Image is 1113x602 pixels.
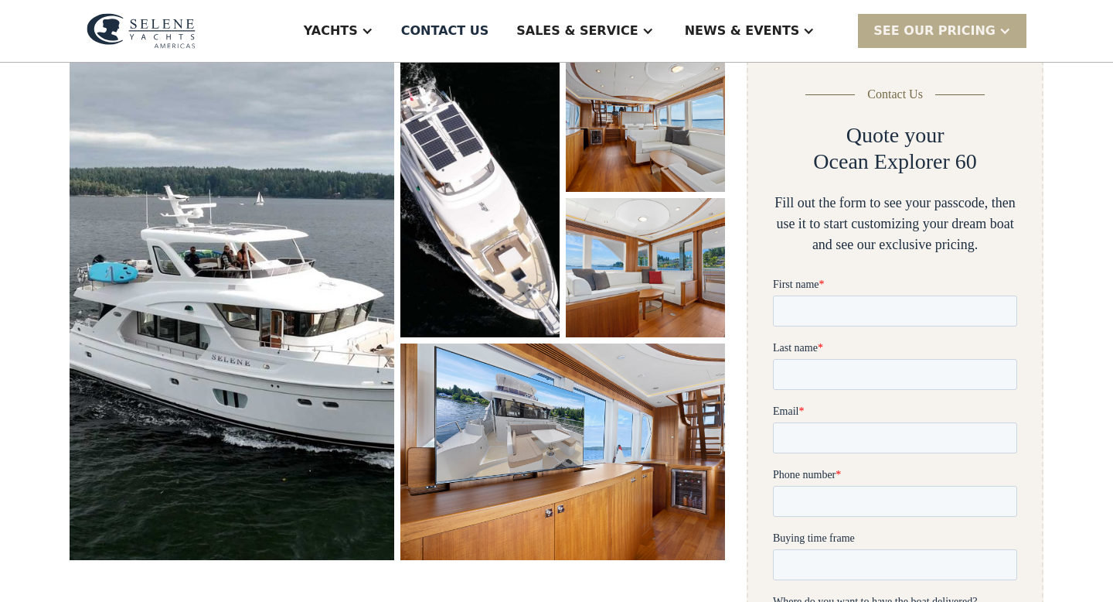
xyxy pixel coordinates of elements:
[304,22,358,40] div: Yachts
[858,14,1026,47] div: SEE Our Pricing
[400,53,560,337] a: open lightbox
[70,53,394,560] a: open lightbox
[400,344,725,560] a: open lightbox
[2,543,223,584] span: Tick the box below to receive occasional updates, exclusive offers, and VIP access via text message.
[873,22,996,40] div: SEE Our Pricing
[401,22,489,40] div: Contact US
[867,85,923,104] div: Contact Us
[87,13,196,49] img: logo
[846,122,945,149] h2: Quote your
[516,22,638,40] div: Sales & Service
[813,149,976,175] h2: Ocean Explorer 60
[685,22,800,40] div: News & EVENTS
[566,198,725,337] a: open lightbox
[773,193,1017,255] div: Fill out the form to see your passcode, then use it to start customizing your dream boat and see ...
[566,53,725,192] a: open lightbox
